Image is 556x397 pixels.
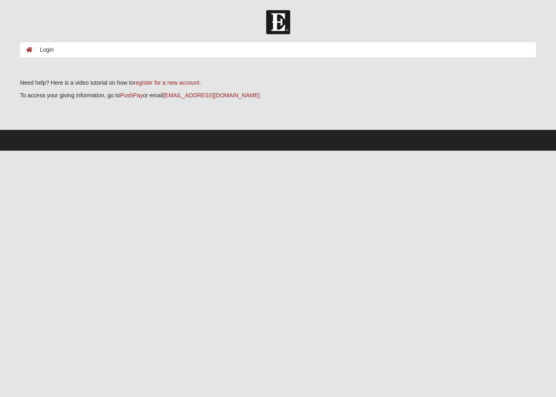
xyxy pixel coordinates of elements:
[120,92,143,99] a: PushPay
[33,46,54,54] li: Login
[20,91,536,100] p: To access your giving information, go to or email
[163,92,260,99] a: [EMAIL_ADDRESS][DOMAIN_NAME]
[20,79,536,87] p: Need help? Here is a video tutorial on how to .
[266,10,290,34] img: Church of Eleven22 Logo
[134,79,199,86] a: register for a new account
